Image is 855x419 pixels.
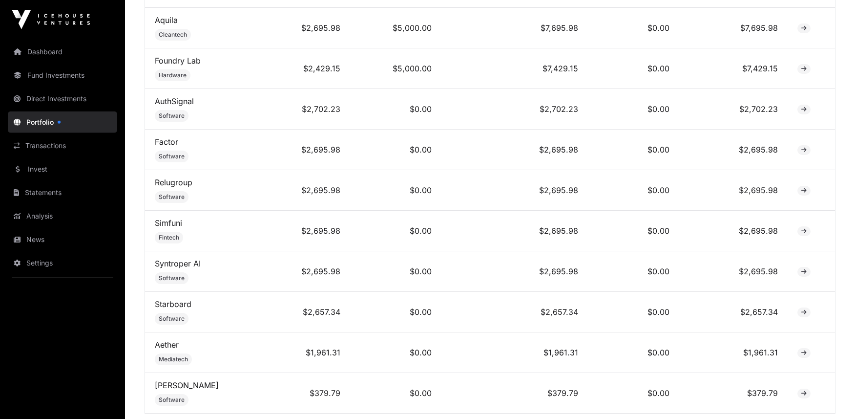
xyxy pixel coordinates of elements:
td: $0.00 [588,89,679,130]
td: $0.00 [350,170,441,211]
td: $0.00 [350,373,441,414]
iframe: Chat Widget [806,372,855,419]
a: Starboard [155,299,191,309]
td: $0.00 [350,251,441,292]
td: $0.00 [350,211,441,251]
img: Icehouse Ventures Logo [12,10,90,29]
span: Mediatech [159,355,188,363]
a: Aquila [155,15,178,25]
td: $2,657.34 [679,292,788,332]
td: $379.79 [441,373,588,414]
a: Invest [8,158,117,180]
td: $0.00 [588,130,679,170]
td: $0.00 [588,292,679,332]
a: Analysis [8,205,117,227]
td: $2,702.23 [441,89,588,130]
td: $7,695.98 [441,8,588,48]
span: Software [159,274,185,282]
td: $0.00 [350,130,441,170]
a: Relugroup [155,177,192,187]
a: Foundry Lab [155,56,201,66]
td: $379.79 [679,373,788,414]
td: $0.00 [588,373,679,414]
td: $0.00 [588,211,679,251]
span: Software [159,396,185,404]
td: $1,961.31 [679,332,788,373]
a: Direct Investments [8,88,117,110]
a: Factor [155,137,178,147]
td: $7,429.15 [441,48,588,89]
a: Dashboard [8,41,117,63]
a: News [8,229,117,250]
td: $2,657.34 [441,292,588,332]
td: $2,695.98 [266,130,350,170]
td: $2,695.98 [441,170,588,211]
td: $1,961.31 [441,332,588,373]
span: Hardware [159,71,187,79]
span: Software [159,193,185,201]
a: Portfolio [8,111,117,133]
span: Software [159,112,185,120]
a: Simfuni [155,218,182,228]
td: $5,000.00 [350,8,441,48]
span: Cleantech [159,31,187,39]
span: Fintech [159,234,179,242]
td: $2,702.23 [679,89,788,130]
td: $2,695.98 [679,130,788,170]
td: $2,695.98 [441,251,588,292]
td: $2,695.98 [441,211,588,251]
a: Aether [155,340,179,350]
td: $2,695.98 [441,130,588,170]
td: $2,695.98 [266,251,350,292]
td: $0.00 [350,89,441,130]
td: $2,657.34 [266,292,350,332]
td: $7,695.98 [679,8,788,48]
td: $1,961.31 [266,332,350,373]
td: $0.00 [588,8,679,48]
a: Statements [8,182,117,203]
td: $0.00 [588,170,679,211]
td: $0.00 [350,292,441,332]
td: $0.00 [588,332,679,373]
td: $0.00 [588,48,679,89]
td: $7,429.15 [679,48,788,89]
td: $2,695.98 [266,8,350,48]
td: $2,702.23 [266,89,350,130]
a: Settings [8,252,117,274]
td: $5,000.00 [350,48,441,89]
td: $2,695.98 [679,170,788,211]
td: $379.79 [266,373,350,414]
td: $2,429.15 [266,48,350,89]
td: $2,695.98 [679,251,788,292]
span: Software [159,315,185,323]
td: $2,695.98 [266,170,350,211]
td: $2,695.98 [266,211,350,251]
a: Transactions [8,135,117,156]
a: Fund Investments [8,65,117,86]
a: Syntroper AI [155,259,201,268]
span: Software [159,153,185,160]
td: $0.00 [588,251,679,292]
td: $2,695.98 [679,211,788,251]
td: $0.00 [350,332,441,373]
a: [PERSON_NAME] [155,380,219,390]
a: AuthSignal [155,96,194,106]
